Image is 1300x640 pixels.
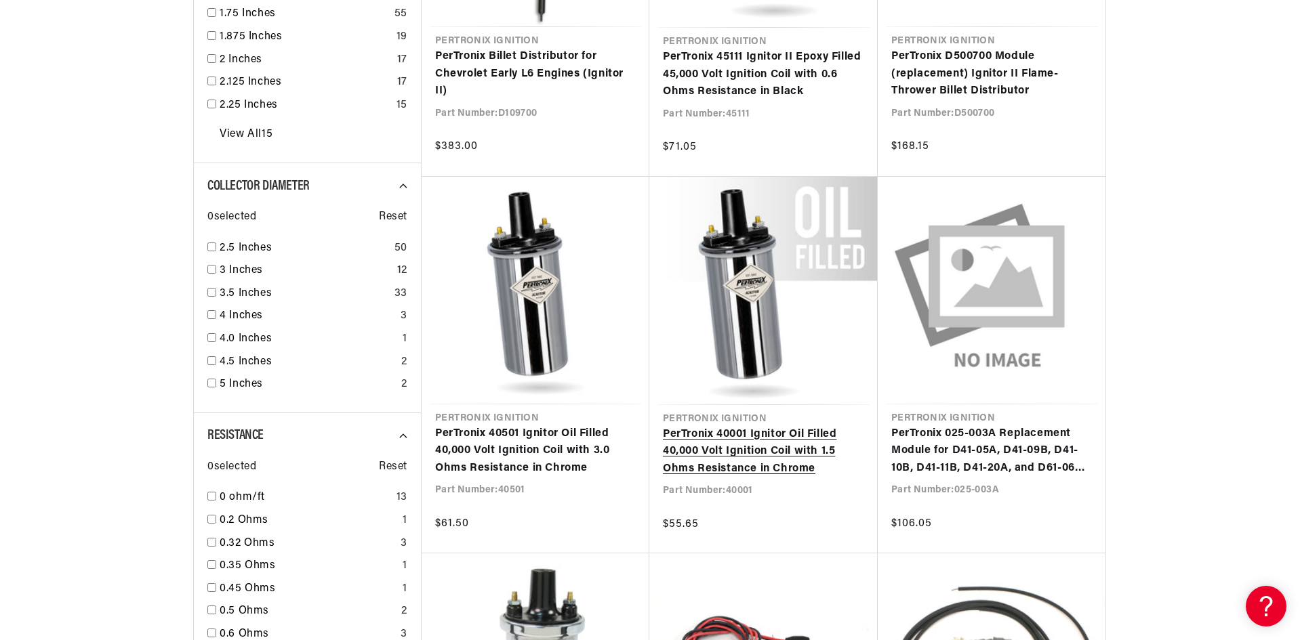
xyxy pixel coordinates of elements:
[220,51,392,69] a: 2 Inches
[397,51,407,69] div: 17
[220,28,391,46] a: 1.875 Inches
[220,489,391,507] a: 0 ohm/ft
[220,285,389,303] a: 3.5 Inches
[220,307,395,325] a: 4 Inches
[401,307,407,325] div: 3
[220,126,272,144] a: View All 15
[397,97,407,114] div: 15
[220,330,397,348] a: 4.0 Inches
[394,285,407,303] div: 33
[207,179,310,193] span: Collector Diameter
[207,209,256,226] span: 0 selected
[220,580,397,598] a: 0.45 Ohms
[207,429,264,442] span: Resistance
[401,376,407,393] div: 2
[403,330,407,348] div: 1
[401,354,407,371] div: 2
[379,209,407,226] span: Reset
[403,580,407,598] div: 1
[220,376,396,393] a: 5 Inches
[397,28,407,46] div: 19
[220,262,392,280] a: 3 Inches
[435,425,636,477] a: PerTronix 40501 Ignitor Oil Filled 40,000 Volt Ignition Coil with 3.0 Ohms Resistance in Chrome
[403,557,407,575] div: 1
[397,262,407,280] div: 12
[401,535,407,553] div: 3
[379,458,407,476] span: Reset
[220,97,391,114] a: 2.25 Inches
[891,48,1092,100] a: PerTronix D500700 Module (replacement) Ignitor II Flame-Thrower Billet Distributor
[397,74,407,91] div: 17
[220,557,397,575] a: 0.35 Ohms
[220,512,397,530] a: 0.2 Ohms
[220,5,389,23] a: 1.75 Inches
[435,48,636,100] a: PerTronix Billet Distributor for Chevrolet Early L6 Engines (Ignitor II)
[403,512,407,530] div: 1
[394,5,407,23] div: 55
[663,49,864,101] a: PerTronix 45111 Ignitor II Epoxy Filled 45,000 Volt Ignition Coil with 0.6 Ohms Resistance in Black
[891,425,1092,477] a: PerTronix 025-003A Replacement Module for D41-05A, D41-09B, D41-10B, D41-11B, D41-20A, and D61-06...
[663,426,864,478] a: PerTronix 40001 Ignitor Oil Filled 40,000 Volt Ignition Coil with 1.5 Ohms Resistance in Chrome
[397,489,407,507] div: 13
[220,240,389,257] a: 2.5 Inches
[220,603,396,620] a: 0.5 Ohms
[207,458,256,476] span: 0 selected
[220,535,395,553] a: 0.32 Ohms
[220,74,392,91] a: 2.125 Inches
[220,354,396,371] a: 4.5 Inches
[401,603,407,620] div: 2
[394,240,407,257] div: 50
